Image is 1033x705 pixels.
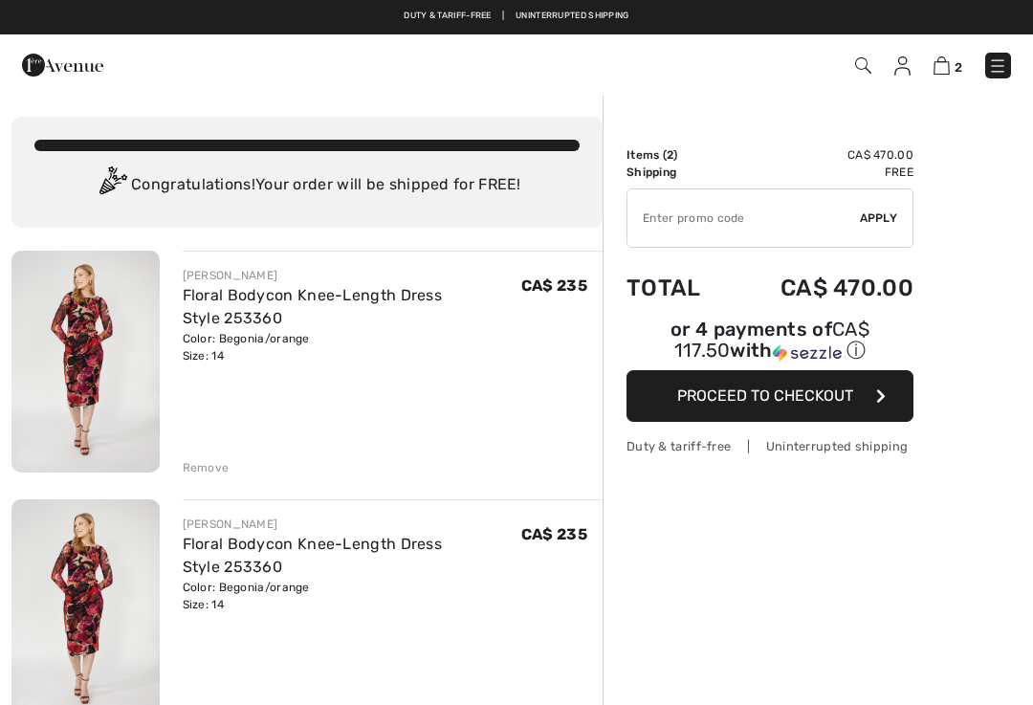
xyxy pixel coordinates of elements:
div: [PERSON_NAME] [183,516,521,533]
span: Apply [860,209,898,227]
a: 2 [934,54,962,77]
div: Duty & tariff-free | Uninterrupted shipping [626,437,913,455]
td: Free [729,164,913,181]
img: Shopping Bag [934,56,950,75]
div: Color: Begonia/orange Size: 14 [183,579,521,613]
a: Floral Bodycon Knee-Length Dress Style 253360 [183,535,443,576]
td: Items ( ) [626,146,729,164]
img: My Info [894,56,911,76]
div: or 4 payments ofCA$ 117.50withSezzle Click to learn more about Sezzle [626,320,913,370]
span: CA$ 235 [521,525,587,543]
span: 2 [955,60,962,75]
td: CA$ 470.00 [729,255,913,320]
img: Search [855,57,871,74]
img: Sezzle [773,344,842,362]
td: Shipping [626,164,729,181]
td: CA$ 470.00 [729,146,913,164]
a: Floral Bodycon Knee-Length Dress Style 253360 [183,286,443,327]
span: CA$ 235 [521,276,587,295]
div: [PERSON_NAME] [183,267,521,284]
div: Congratulations! Your order will be shipped for FREE! [34,166,580,205]
td: Total [626,255,729,320]
img: Menu [988,56,1007,76]
span: 2 [667,148,673,162]
input: Promo code [627,189,860,247]
img: Floral Bodycon Knee-Length Dress Style 253360 [11,251,160,473]
img: 1ère Avenue [22,46,103,84]
span: CA$ 117.50 [674,318,869,362]
span: Proceed to Checkout [677,386,853,405]
button: Proceed to Checkout [626,370,913,422]
img: Congratulation2.svg [93,166,131,205]
div: or 4 payments of with [626,320,913,364]
div: Color: Begonia/orange Size: 14 [183,330,521,364]
div: Remove [183,459,230,476]
a: 1ère Avenue [22,55,103,73]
